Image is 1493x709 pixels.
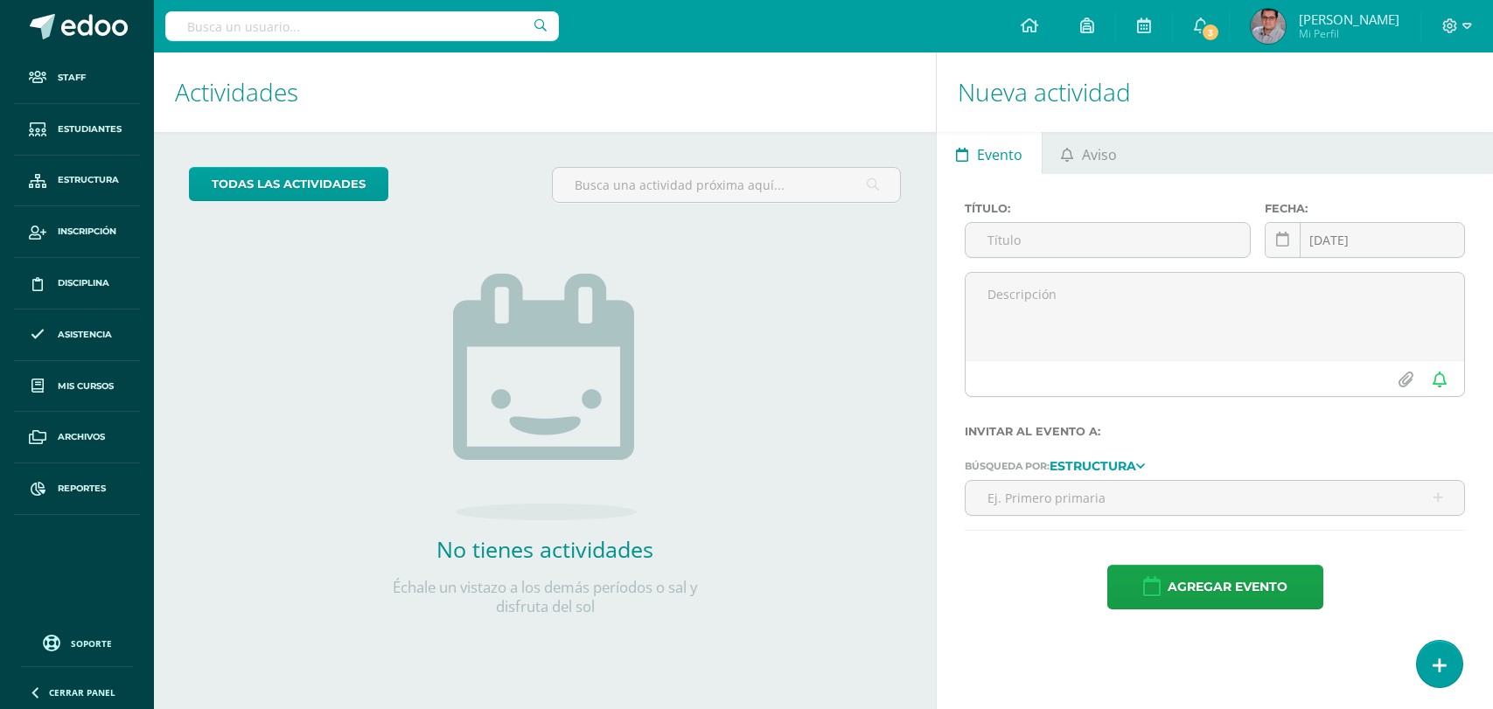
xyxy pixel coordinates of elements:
[370,534,720,564] h2: No tienes actividades
[966,223,1250,257] input: Título
[1050,459,1145,471] a: Estructura
[14,463,140,515] a: Reportes
[14,412,140,463] a: Archivos
[1050,458,1136,474] strong: Estructura
[1201,23,1220,42] span: 3
[14,309,140,361] a: Asistencia
[453,274,637,520] img: no_activities.png
[1299,10,1399,28] span: [PERSON_NAME]
[1168,566,1287,608] span: Agregar evento
[14,156,140,207] a: Estructura
[58,173,119,187] span: Estructura
[71,637,112,650] span: Soporte
[189,167,388,201] a: todas las Actividades
[1043,132,1136,174] a: Aviso
[58,379,114,393] span: Mis cursos
[58,122,122,136] span: Estudiantes
[1251,9,1286,44] img: 49bf2ad755169fddcb80e080fcae1ab8.png
[49,686,115,699] span: Cerrar panel
[175,52,915,132] h1: Actividades
[1107,565,1323,609] button: Agregar evento
[58,225,116,239] span: Inscripción
[14,104,140,156] a: Estudiantes
[21,630,133,654] a: Soporte
[14,361,140,413] a: Mis cursos
[58,430,105,444] span: Archivos
[165,11,559,41] input: Busca un usuario...
[1265,202,1465,215] label: Fecha:
[977,134,1022,176] span: Evento
[937,132,1041,174] a: Evento
[370,578,720,616] p: Échale un vistazo a los demás períodos o sal y disfruta del sol
[965,425,1465,438] label: Invitar al evento a:
[1266,223,1464,257] input: Fecha de entrega
[58,482,106,496] span: Reportes
[966,481,1464,515] input: Ej. Primero primaria
[14,206,140,258] a: Inscripción
[965,460,1050,472] span: Búsqueda por:
[965,202,1251,215] label: Título:
[58,328,112,342] span: Asistencia
[14,258,140,309] a: Disciplina
[58,71,86,85] span: Staff
[958,52,1472,132] h1: Nueva actividad
[14,52,140,104] a: Staff
[553,168,900,202] input: Busca una actividad próxima aquí...
[1299,26,1399,41] span: Mi Perfil
[58,276,109,290] span: Disciplina
[1082,134,1117,176] span: Aviso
